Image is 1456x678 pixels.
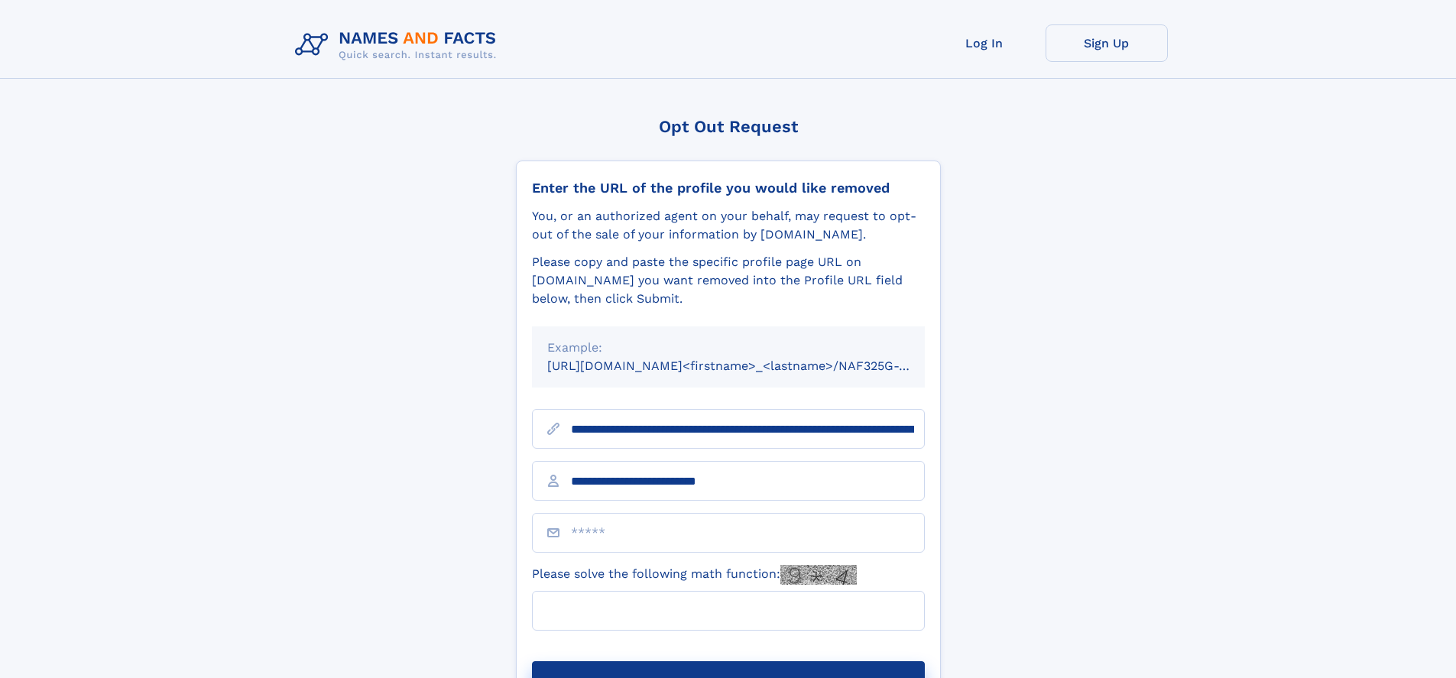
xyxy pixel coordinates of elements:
[532,207,925,244] div: You, or an authorized agent on your behalf, may request to opt-out of the sale of your informatio...
[547,358,954,373] small: [URL][DOMAIN_NAME]<firstname>_<lastname>/NAF325G-xxxxxxxx
[516,117,941,136] div: Opt Out Request
[547,339,910,357] div: Example:
[532,565,857,585] label: Please solve the following math function:
[1046,24,1168,62] a: Sign Up
[923,24,1046,62] a: Log In
[289,24,509,66] img: Logo Names and Facts
[532,180,925,196] div: Enter the URL of the profile you would like removed
[532,253,925,308] div: Please copy and paste the specific profile page URL on [DOMAIN_NAME] you want removed into the Pr...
